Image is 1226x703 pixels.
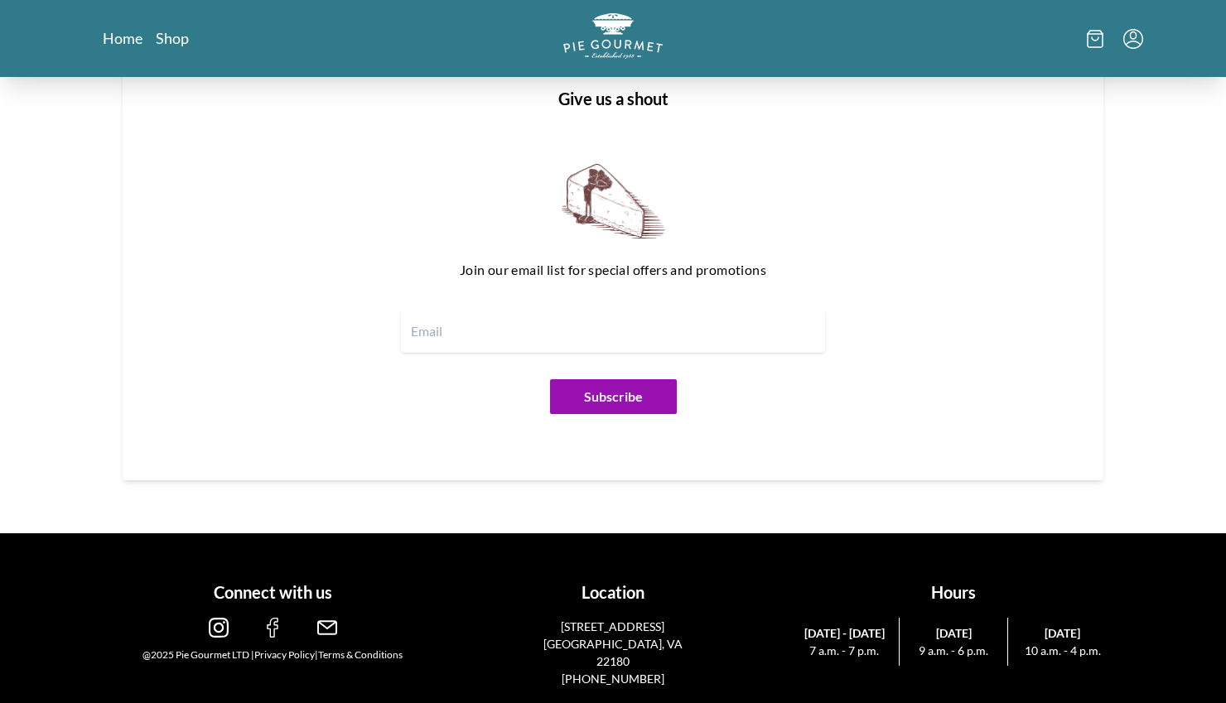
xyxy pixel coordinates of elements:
[563,13,663,64] a: Logo
[209,618,229,638] img: instagram
[906,624,1002,642] span: [DATE]
[149,86,1077,111] h1: Give us a shout
[401,310,825,353] input: Email
[109,648,437,662] div: @2025 Pie Gourmet LTD | |
[263,624,282,640] a: facebook
[103,28,142,48] a: Home
[317,624,337,640] a: email
[531,618,694,635] p: [STREET_ADDRESS]
[1015,624,1110,642] span: [DATE]
[531,618,694,670] a: [STREET_ADDRESS][GEOGRAPHIC_DATA], VA 22180
[156,28,189,48] a: Shop
[906,642,1002,659] span: 9 a.m. - 6 p.m.
[263,618,282,638] img: facebook
[562,164,665,238] img: newsletter
[562,672,664,686] a: [PHONE_NUMBER]
[796,624,892,642] span: [DATE] - [DATE]
[789,580,1117,604] h1: Hours
[1123,29,1143,49] button: Menu
[1015,642,1110,659] span: 10 a.m. - 4 p.m.
[796,642,892,659] span: 7 a.m. - 7 p.m.
[450,580,777,604] h1: Location
[550,379,677,414] button: Subscribe
[563,13,663,59] img: logo
[254,648,315,661] a: Privacy Policy
[531,635,694,670] p: [GEOGRAPHIC_DATA], VA 22180
[189,257,1037,283] p: Join our email list for special offers and promotions
[317,618,337,638] img: email
[109,580,437,604] h1: Connect with us
[318,648,403,661] a: Terms & Conditions
[209,624,229,640] a: instagram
